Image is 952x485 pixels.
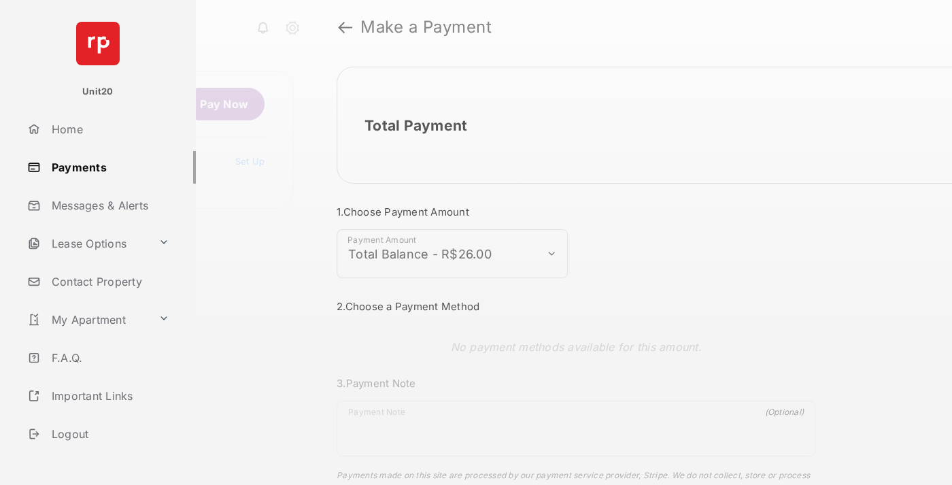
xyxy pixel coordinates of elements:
[22,341,196,374] a: F.A.Q.
[22,113,196,146] a: Home
[451,339,702,355] p: No payment methods available for this amount.
[337,377,815,390] h3: 3. Payment Note
[22,151,196,184] a: Payments
[22,380,175,412] a: Important Links
[364,117,467,134] h2: Total Payment
[22,418,196,450] a: Logout
[360,19,492,35] strong: Make a Payment
[22,303,153,336] a: My Apartment
[337,205,815,218] h3: 1. Choose Payment Amount
[82,85,114,99] p: Unit20
[76,22,120,65] img: svg+xml;base64,PHN2ZyB4bWxucz0iaHR0cDovL3d3dy53My5vcmcvMjAwMC9zdmciIHdpZHRoPSI2NCIgaGVpZ2h0PSI2NC...
[235,156,265,167] a: Set Up
[337,300,815,313] h3: 2. Choose a Payment Method
[22,265,196,298] a: Contact Property
[22,227,153,260] a: Lease Options
[22,189,196,222] a: Messages & Alerts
